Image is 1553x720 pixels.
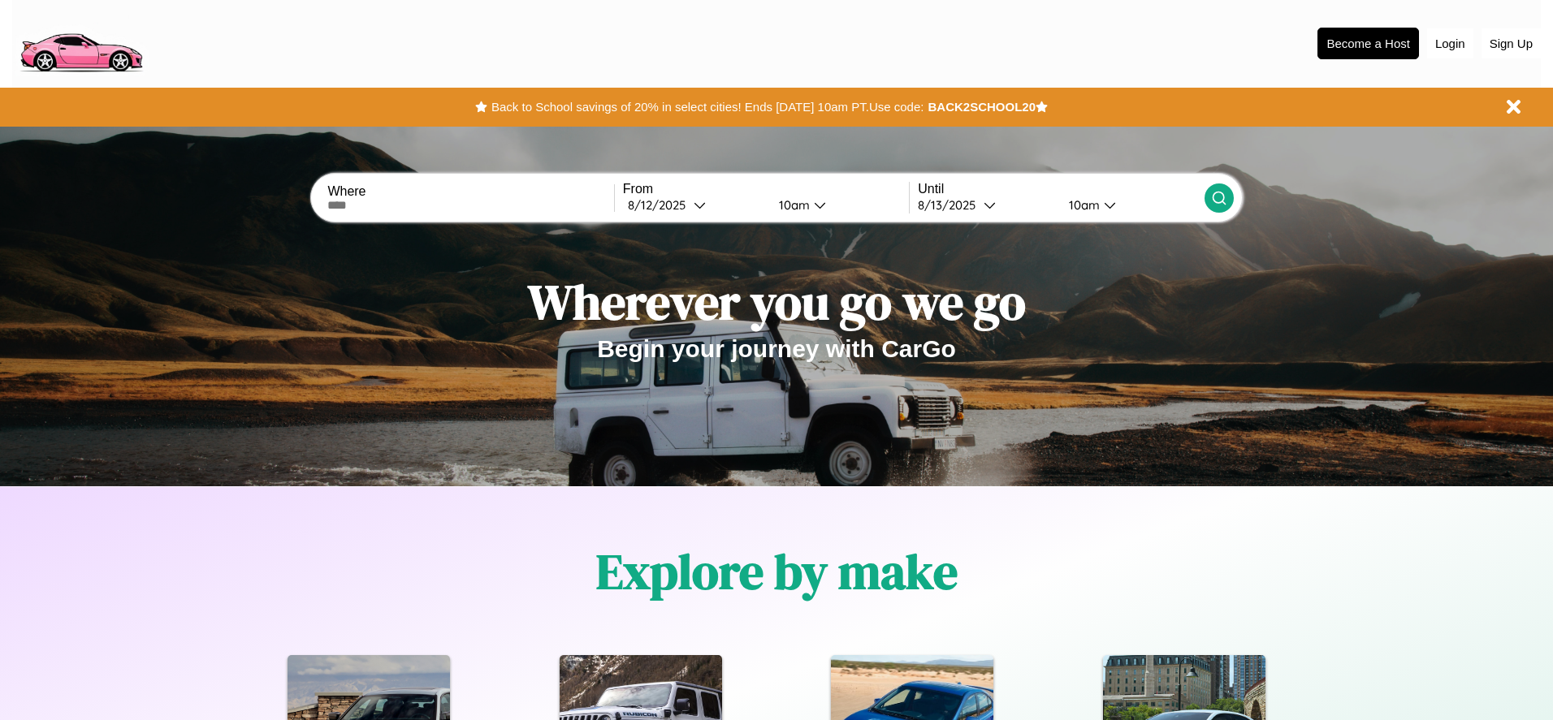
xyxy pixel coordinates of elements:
button: 10am [766,196,909,213]
div: 10am [1061,197,1104,213]
div: 8 / 13 / 2025 [918,197,984,213]
div: 10am [771,197,814,213]
h1: Explore by make [596,538,958,605]
button: Become a Host [1317,28,1419,59]
div: 8 / 12 / 2025 [628,197,694,213]
b: BACK2SCHOOL20 [928,100,1036,114]
label: Where [327,184,613,199]
button: Back to School savings of 20% in select cities! Ends [DATE] 10am PT.Use code: [487,96,928,119]
button: 8/12/2025 [623,196,766,213]
label: Until [918,182,1204,196]
button: Sign Up [1482,28,1541,58]
button: Login [1427,28,1473,58]
img: logo [12,8,149,76]
button: 10am [1056,196,1204,213]
label: From [623,182,909,196]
